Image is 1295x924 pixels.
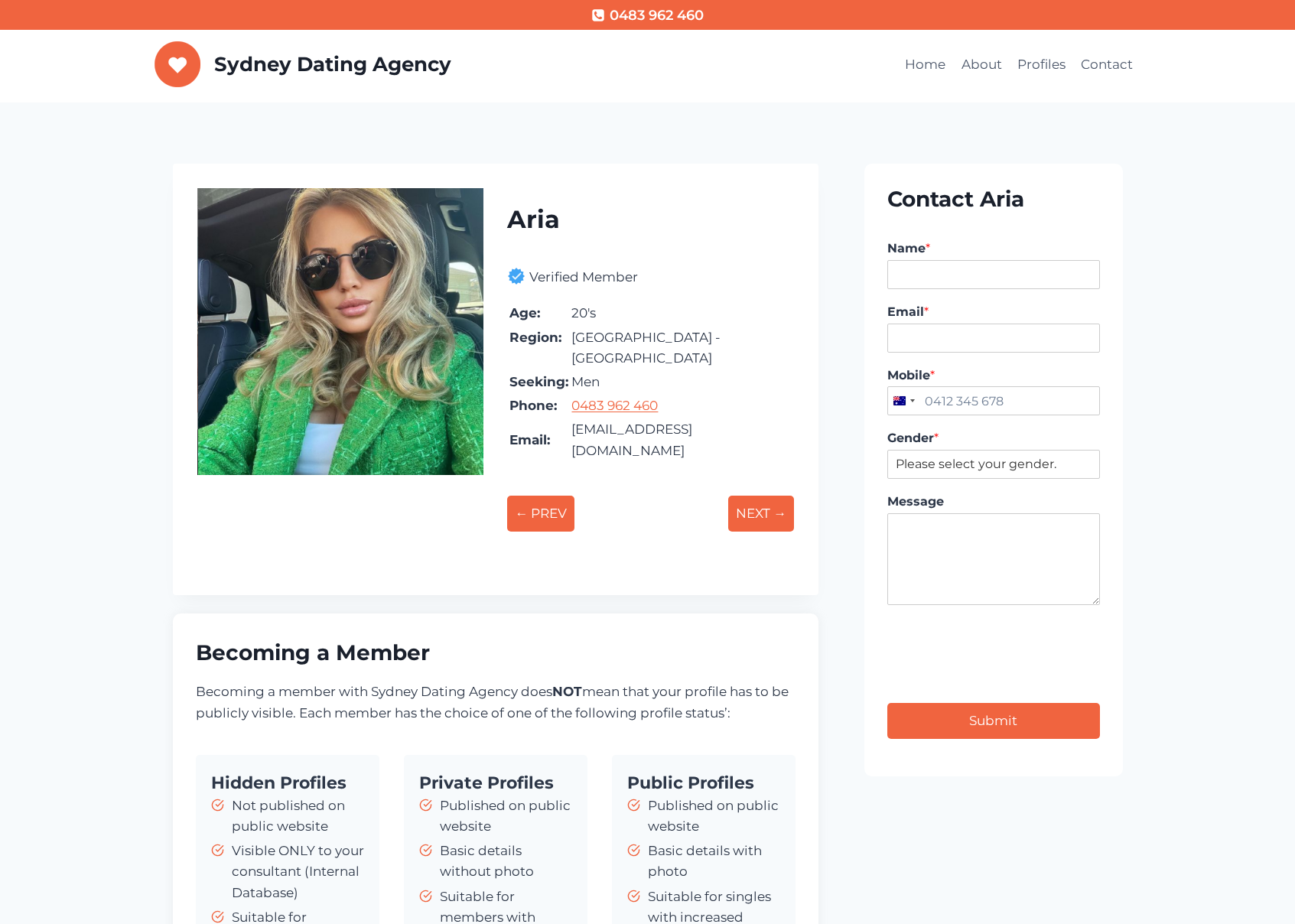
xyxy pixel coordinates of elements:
[552,684,582,699] strong: NOT
[529,267,638,288] p: Verified Member
[591,5,703,27] a: 0483 962 460
[419,770,572,795] h4: Private Profiles
[571,302,792,324] td: 20's
[887,703,1100,739] button: Submit
[507,201,794,238] h1: Aria
[509,374,568,389] strong: Seeking:
[214,53,451,76] p: Sydney Dating Agency
[509,305,540,320] strong: Age:
[1010,47,1073,83] a: Profiles
[507,483,574,545] a: ← PREV
[571,418,792,461] td: [EMAIL_ADDRESS][DOMAIN_NAME]
[196,682,796,723] p: Becoming a member with Sydney Dating Agency does mean that your profile has to be publicly visibl...
[440,795,572,837] span: Published on public website
[887,494,1100,510] label: Message
[509,330,561,345] strong: Region:
[610,5,704,27] span: 0483 962 460
[897,47,953,83] a: Home
[196,636,796,669] h2: Becoming a Member
[953,47,1009,83] a: About
[571,398,658,413] a: 0483 962 460
[887,304,1100,320] label: Email
[232,841,364,903] span: Visible ONLY to your consultant (Internal Database)
[728,496,794,532] p: NEXT →
[887,183,1100,215] h2: Contact Aria
[887,431,1100,447] label: Gender
[507,496,574,532] p: ← PREV
[648,795,780,837] span: Published on public website
[571,327,792,369] td: [GEOGRAPHIC_DATA] - [GEOGRAPHIC_DATA]
[232,795,364,837] span: Not published on public website
[887,241,1100,257] label: Name
[1073,47,1140,83] a: Contact
[728,483,794,545] a: NEXT →
[887,386,1100,415] input: Mobile
[211,770,364,795] h4: Hidden Profiles
[155,41,201,87] img: Sydney Dating Agency
[887,620,1120,735] iframe: reCAPTCHA
[627,770,780,795] h4: Public Profiles
[440,841,572,882] span: Basic details without photo
[887,368,1100,384] label: Mobile
[155,41,451,87] a: Sydney Dating Agency
[648,841,780,882] span: Basic details with photo
[507,267,529,285] img: verified-badge.png
[509,398,557,413] strong: Phone:
[571,371,792,393] td: Men
[887,386,919,415] button: Selected country
[897,47,1141,83] nav: Primary
[509,432,550,447] strong: Email:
